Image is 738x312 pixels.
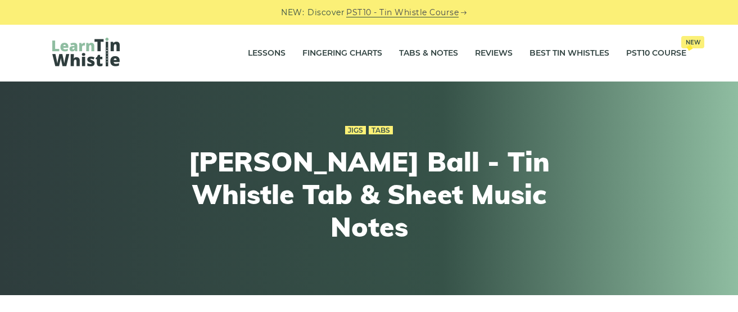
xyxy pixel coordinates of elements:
a: PST10 CourseNew [626,39,686,67]
a: Tabs [369,126,393,135]
a: Reviews [475,39,513,67]
a: Lessons [248,39,286,67]
h1: [PERSON_NAME] Ball - Tin Whistle Tab & Sheet Music Notes [162,146,576,243]
img: LearnTinWhistle.com [52,38,120,66]
span: New [681,36,704,48]
a: Tabs & Notes [399,39,458,67]
a: Best Tin Whistles [529,39,609,67]
a: Fingering Charts [302,39,382,67]
a: Jigs [345,126,366,135]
